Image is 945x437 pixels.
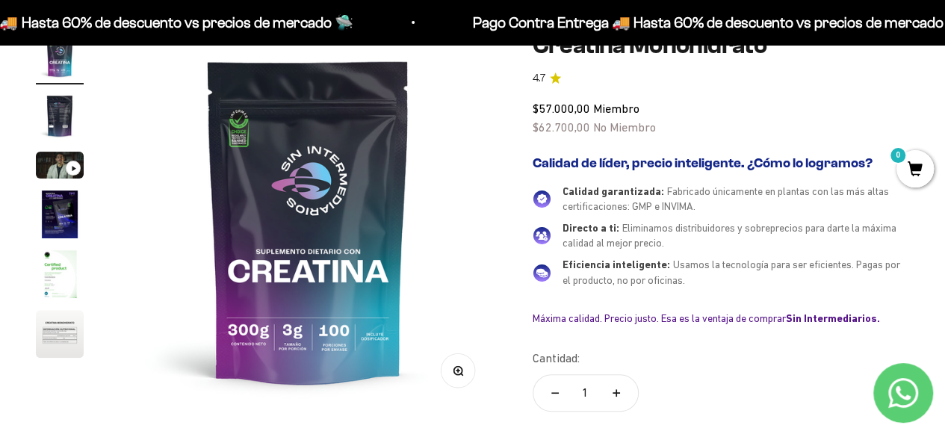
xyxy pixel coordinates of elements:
span: Directo a ti: [563,222,619,234]
span: Usamos la tecnología para ser eficientes. Pagas por el producto, no por oficinas. [563,258,900,286]
div: País de origen de ingredientes [18,134,309,161]
label: Cantidad: [533,349,580,368]
div: Comparativa con otros productos similares [18,194,309,220]
div: Certificaciones de calidad [18,164,309,190]
h1: Creatina Monohidrato [533,32,909,58]
div: Máxima calidad. Precio justo. Esa es la ventaja de comprar [533,312,909,325]
img: Creatina Monohidrato [36,92,84,140]
span: No Miembro [593,120,656,134]
span: Eficiencia inteligente: [563,258,670,270]
img: Creatina Monohidrato [36,190,84,238]
mark: 0 [889,146,907,164]
a: 0 [896,162,934,179]
span: Eliminamos distribuidores y sobreprecios para darte la máxima calidad al mejor precio. [563,222,896,250]
img: Eficiencia inteligente [533,264,551,282]
button: Ir al artículo 4 [36,190,84,243]
span: Miembro [593,102,639,115]
span: Fabricado únicamente en plantas con las más altas certificaciones: GMP e INVIMA. [563,185,889,213]
span: Calidad garantizada: [563,185,664,197]
span: Enviar [245,258,308,283]
button: Reducir cantidad [533,375,577,411]
img: Creatina Monohidrato [36,250,84,298]
img: Creatina Monohidrato [36,32,84,80]
h2: Calidad de líder, precio inteligente. ¿Cómo lo logramos? [533,155,909,172]
div: Detalles sobre ingredientes "limpios" [18,105,309,131]
img: Calidad garantizada [533,190,551,208]
b: Sin Intermediarios. [786,312,880,324]
button: Ir al artículo 6 [36,310,84,362]
img: Directo a ti [533,226,551,244]
p: Para decidirte a comprar este suplemento, ¿qué información específica sobre su pureza, origen o c... [18,24,309,92]
button: Ir al artículo 2 [36,92,84,144]
button: Aumentar cantidad [595,375,638,411]
span: $57.000,00 [533,102,590,115]
a: 4.74.7 de 5.0 estrellas [533,70,909,87]
input: Otra (por favor especifica) [49,225,308,250]
button: Ir al artículo 1 [36,32,84,84]
span: 4.7 [533,70,545,87]
button: Enviar [244,258,309,283]
img: Creatina Monohidrato [120,32,497,409]
span: $62.700,00 [533,120,590,134]
img: Creatina Monohidrato [36,310,84,358]
button: Ir al artículo 3 [36,152,84,183]
button: Ir al artículo 5 [36,250,84,303]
